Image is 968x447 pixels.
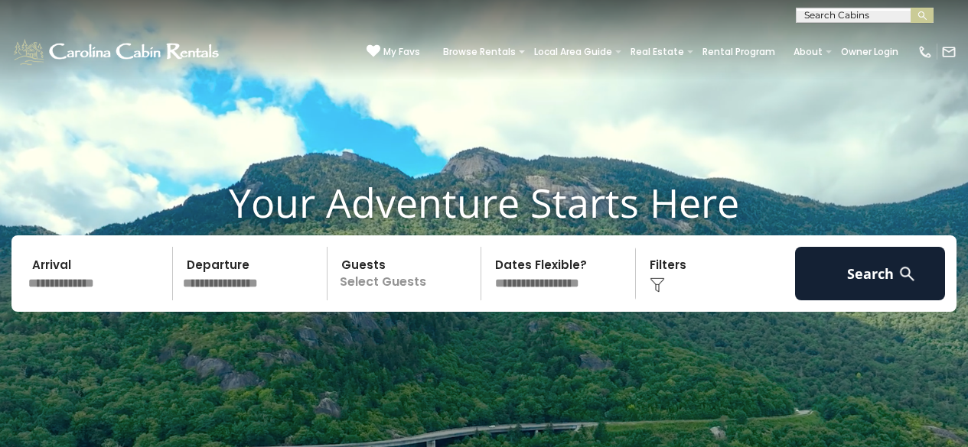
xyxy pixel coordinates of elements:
img: White-1-1-2.png [11,37,223,67]
p: Select Guests [332,247,481,300]
button: Search [795,247,945,300]
img: filter--v1.png [650,277,665,293]
a: Rental Program [695,41,783,63]
img: mail-regular-white.png [941,44,957,60]
a: Browse Rentals [435,41,523,63]
a: Real Estate [623,41,692,63]
img: phone-regular-white.png [917,44,933,60]
a: My Favs [367,44,420,60]
a: Local Area Guide [526,41,620,63]
a: About [786,41,830,63]
img: search-regular-white.png [898,264,917,283]
span: My Favs [383,45,420,59]
h1: Your Adventure Starts Here [11,179,957,226]
a: Owner Login [833,41,906,63]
